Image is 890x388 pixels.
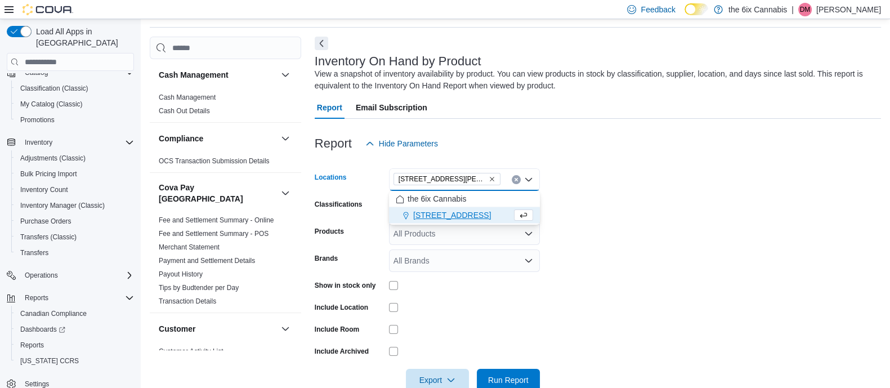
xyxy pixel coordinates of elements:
[524,229,533,238] button: Open list of options
[11,96,138,112] button: My Catalog (Classic)
[20,269,62,282] button: Operations
[315,281,376,290] label: Show in stock only
[25,293,48,302] span: Reports
[159,283,239,292] span: Tips by Budtender per Day
[279,68,292,82] button: Cash Management
[159,323,276,335] button: Customer
[315,200,363,209] label: Classifications
[408,193,466,204] span: the 6ix Cannabis
[16,323,70,336] a: Dashboards
[315,347,369,356] label: Include Archived
[315,37,328,50] button: Next
[159,270,203,278] a: Payout History
[2,290,138,306] button: Reports
[159,93,216,101] a: Cash Management
[20,233,77,242] span: Transfers (Classic)
[389,207,540,224] button: [STREET_ADDRESS]
[11,322,138,337] a: Dashboards
[2,135,138,150] button: Inventory
[150,91,301,122] div: Cash Management
[11,229,138,245] button: Transfers (Classic)
[20,217,71,226] span: Purchase Orders
[16,167,82,181] a: Bulk Pricing Import
[389,191,540,224] div: Choose from the following options
[16,151,134,165] span: Adjustments (Classic)
[315,137,352,150] h3: Report
[159,216,274,224] a: Fee and Settlement Summary - Online
[279,186,292,200] button: Cova Pay [GEOGRAPHIC_DATA]
[393,173,500,185] span: 475 Westney Rd. North
[159,69,229,81] h3: Cash Management
[315,227,344,236] label: Products
[16,183,134,197] span: Inventory Count
[16,82,134,95] span: Classification (Classic)
[159,229,269,238] span: Fee and Settlement Summary - POS
[16,97,87,111] a: My Catalog (Classic)
[16,113,59,127] a: Promotions
[11,81,138,96] button: Classification (Classic)
[16,199,134,212] span: Inventory Manager (Classic)
[159,347,223,356] span: Customer Activity List
[16,230,81,244] a: Transfers (Classic)
[389,191,540,207] button: the 6ix Cannabis
[315,55,481,68] h3: Inventory On Hand by Product
[16,338,134,352] span: Reports
[16,246,53,260] a: Transfers
[159,347,223,355] a: Customer Activity List
[317,96,342,119] span: Report
[159,107,210,115] a: Cash Out Details
[159,106,210,115] span: Cash Out Details
[159,256,255,265] span: Payment and Settlement Details
[315,68,875,92] div: View a snapshot of inventory availability by product. You can view products in stock by classific...
[800,3,811,16] span: DM
[20,309,87,318] span: Canadian Compliance
[159,182,276,204] button: Cova Pay [GEOGRAPHIC_DATA]
[16,167,134,181] span: Bulk Pricing Import
[489,176,495,182] button: Remove 475 Westney Rd. North from selection in this group
[159,157,270,165] a: OCS Transaction Submission Details
[16,113,134,127] span: Promotions
[159,69,276,81] button: Cash Management
[159,157,270,166] span: OCS Transaction Submission Details
[315,325,359,334] label: Include Room
[159,93,216,102] span: Cash Management
[728,3,787,16] p: the 6ix Cannabis
[641,4,675,15] span: Feedback
[150,154,301,172] div: Compliance
[20,248,48,257] span: Transfers
[20,291,53,305] button: Reports
[159,133,276,144] button: Compliance
[11,245,138,261] button: Transfers
[685,3,708,15] input: Dark Mode
[16,215,134,228] span: Purchase Orders
[16,97,134,111] span: My Catalog (Classic)
[11,112,138,128] button: Promotions
[32,26,134,48] span: Load All Apps in [GEOGRAPHIC_DATA]
[11,337,138,353] button: Reports
[315,303,368,312] label: Include Location
[16,151,90,165] a: Adjustments (Classic)
[25,271,58,280] span: Operations
[16,307,91,320] a: Canadian Compliance
[25,138,52,147] span: Inventory
[791,3,794,16] p: |
[11,182,138,198] button: Inventory Count
[524,175,533,184] button: Close list of options
[11,150,138,166] button: Adjustments (Classic)
[488,374,529,386] span: Run Report
[159,284,239,292] a: Tips by Budtender per Day
[159,133,203,144] h3: Compliance
[20,325,65,334] span: Dashboards
[150,213,301,313] div: Cova Pay [GEOGRAPHIC_DATA]
[16,323,134,336] span: Dashboards
[20,136,57,149] button: Inventory
[20,269,134,282] span: Operations
[20,84,88,93] span: Classification (Classic)
[20,136,134,149] span: Inventory
[20,341,44,350] span: Reports
[159,243,220,252] span: Merchant Statement
[20,291,134,305] span: Reports
[159,230,269,238] a: Fee and Settlement Summary - POS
